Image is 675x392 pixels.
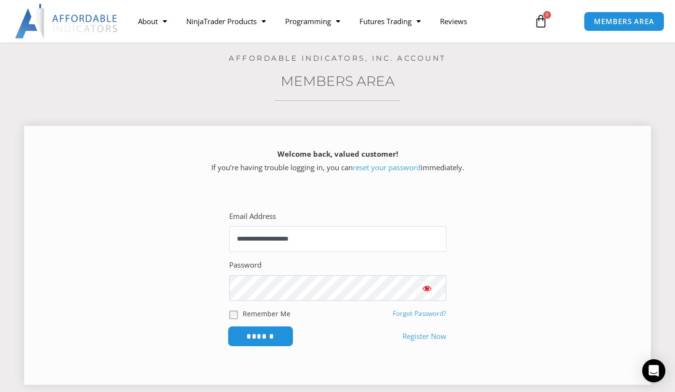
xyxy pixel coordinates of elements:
[543,11,551,19] span: 0
[402,330,446,343] a: Register Now
[642,359,665,382] div: Open Intercom Messenger
[177,10,276,32] a: NinjaTrader Products
[594,18,654,25] span: MEMBERS AREA
[520,7,562,35] a: 0
[584,12,664,31] a: MEMBERS AREA
[430,10,477,32] a: Reviews
[277,149,398,159] strong: Welcome back, valued customer!
[276,10,350,32] a: Programming
[229,54,446,63] a: Affordable Indicators, Inc. Account
[41,148,634,175] p: If you’re having trouble logging in, you can immediately.
[243,309,290,319] label: Remember Me
[350,10,430,32] a: Futures Trading
[229,210,276,223] label: Email Address
[408,275,446,301] button: Show password
[353,162,421,172] a: reset your password
[393,309,446,318] a: Forgot Password?
[229,258,262,272] label: Password
[128,10,527,32] nav: Menu
[15,4,119,39] img: LogoAI
[128,10,177,32] a: About
[281,73,395,89] a: Members Area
